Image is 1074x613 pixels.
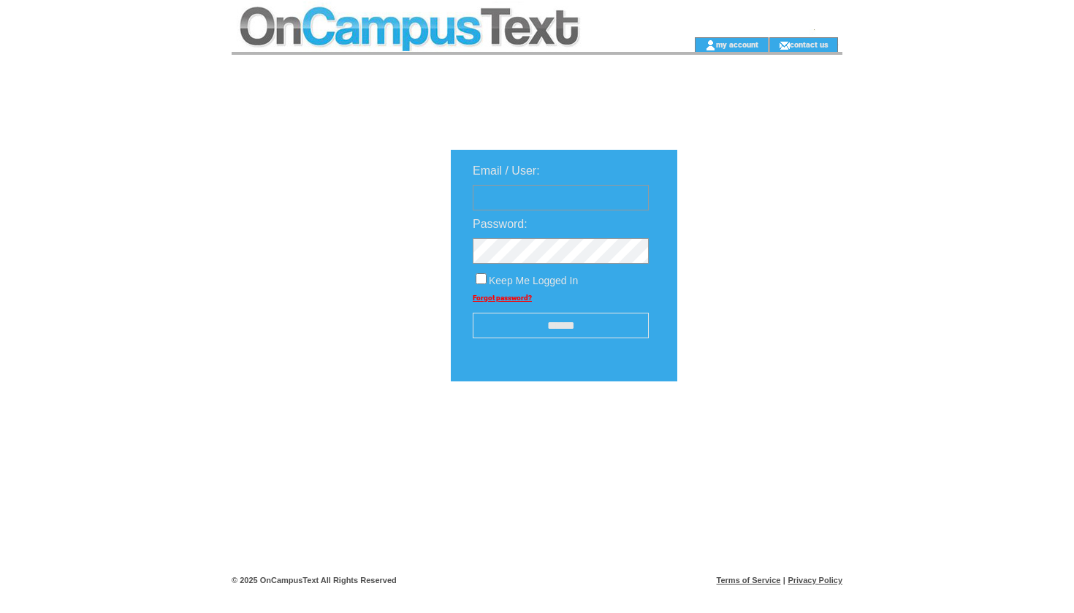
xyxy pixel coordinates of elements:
a: Terms of Service [717,576,781,585]
a: Privacy Policy [788,576,842,585]
span: Email / User: [473,164,540,177]
img: contact_us_icon.gif;jsessionid=569D39AA37221872D765D529DC189D2B [779,39,790,51]
span: | [783,576,785,585]
span: © 2025 OnCampusText All Rights Reserved [232,576,397,585]
img: transparent.png;jsessionid=569D39AA37221872D765D529DC189D2B [720,418,793,436]
img: account_icon.gif;jsessionid=569D39AA37221872D765D529DC189D2B [705,39,716,51]
span: Password: [473,218,528,230]
span: Keep Me Logged In [489,275,578,286]
a: my account [716,39,758,49]
a: Forgot password? [473,294,532,302]
a: contact us [790,39,829,49]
